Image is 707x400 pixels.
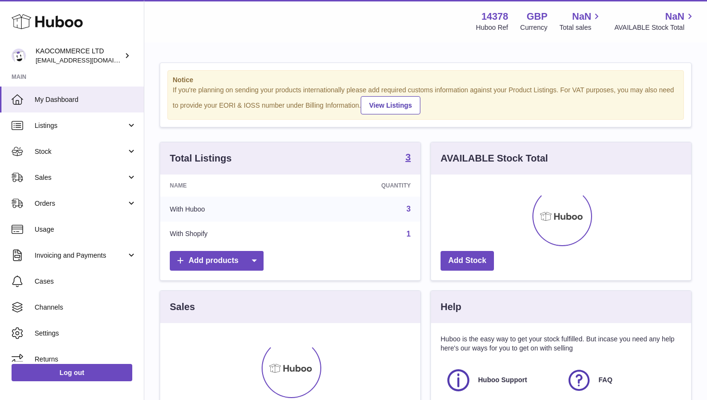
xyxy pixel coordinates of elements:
[614,23,695,32] span: AVAILABLE Stock Total
[520,23,548,32] div: Currency
[35,355,137,364] span: Returns
[35,225,137,234] span: Usage
[559,23,602,32] span: Total sales
[170,251,264,271] a: Add products
[170,300,195,313] h3: Sales
[36,56,141,64] span: [EMAIL_ADDRESS][DOMAIN_NAME]
[35,121,126,130] span: Listings
[160,175,301,197] th: Name
[405,152,411,164] a: 3
[35,303,137,312] span: Channels
[441,152,548,165] h3: AVAILABLE Stock Total
[12,364,132,381] a: Log out
[665,10,684,23] span: NaN
[476,23,508,32] div: Huboo Ref
[301,175,420,197] th: Quantity
[481,10,508,23] strong: 14378
[441,300,461,313] h3: Help
[406,230,411,238] a: 1
[12,49,26,63] img: hello@lunera.co.uk
[170,152,232,165] h3: Total Listings
[559,10,602,32] a: NaN Total sales
[566,367,677,393] a: FAQ
[441,335,682,353] p: Huboo is the easy way to get your stock fulfilled. But incase you need any help here's our ways f...
[160,197,301,222] td: With Huboo
[405,152,411,162] strong: 3
[441,251,494,271] a: Add Stock
[361,96,420,114] a: View Listings
[572,10,591,23] span: NaN
[35,329,137,338] span: Settings
[445,367,556,393] a: Huboo Support
[614,10,695,32] a: NaN AVAILABLE Stock Total
[478,375,527,385] span: Huboo Support
[527,10,547,23] strong: GBP
[406,205,411,213] a: 3
[35,173,126,182] span: Sales
[36,47,122,65] div: KAOCOMMERCE LTD
[173,75,679,85] strong: Notice
[35,277,137,286] span: Cases
[599,375,613,385] span: FAQ
[35,147,126,156] span: Stock
[35,199,126,208] span: Orders
[160,222,301,247] td: With Shopify
[173,86,679,114] div: If you're planning on sending your products internationally please add required customs informati...
[35,95,137,104] span: My Dashboard
[35,251,126,260] span: Invoicing and Payments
